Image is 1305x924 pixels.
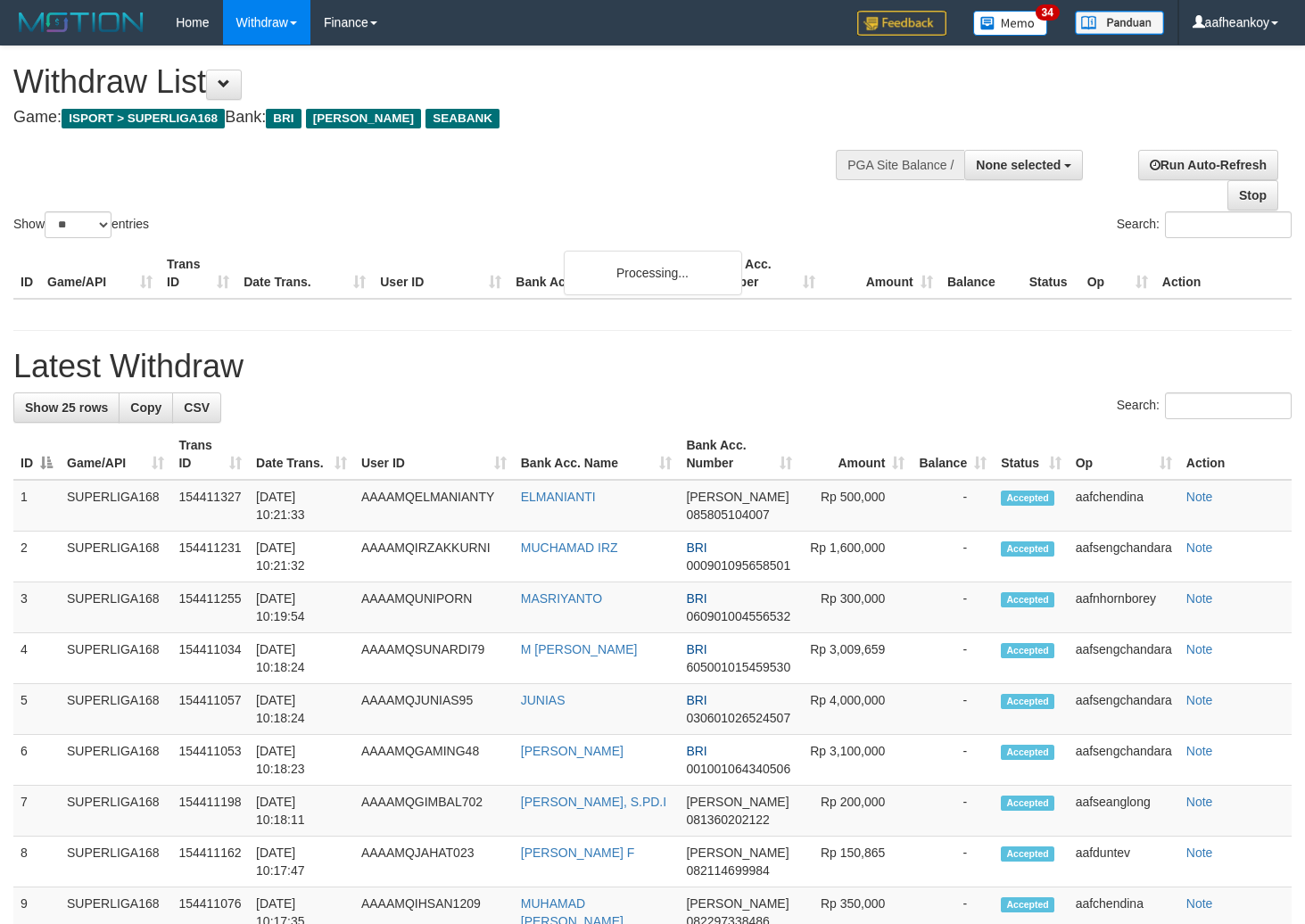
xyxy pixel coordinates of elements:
[508,248,704,299] th: Bank Acc. Name
[973,11,1048,36] img: Button%20Memo.svg
[686,540,706,555] span: BRI
[60,684,171,735] td: SUPERLIGA168
[686,762,790,776] span: Copy 001001064340506 to clipboard
[799,582,913,633] td: Rp 300,000
[912,480,994,532] td: -
[60,532,171,582] td: SUPERLIGA168
[160,248,236,299] th: Trans ID
[521,795,666,809] a: [PERSON_NAME], S.PD.I
[799,837,913,887] td: Rp 150,865
[1069,480,1179,532] td: aafchendina
[1227,180,1278,210] a: Stop
[60,735,171,786] td: SUPERLIGA168
[514,429,680,480] th: Bank Acc. Name: activate to sort column ascending
[1186,642,1213,656] a: Note
[60,786,171,837] td: SUPERLIGA168
[1165,392,1292,419] input: Search:
[354,582,514,633] td: AAAAMQUNIPORN
[686,609,790,623] span: Copy 060901004556532 to clipboard
[1069,532,1179,582] td: aafsengchandara
[1022,248,1080,299] th: Status
[266,109,301,128] span: BRI
[799,480,913,532] td: Rp 500,000
[1186,846,1213,860] a: Note
[171,633,249,684] td: 154411034
[171,480,249,532] td: 154411327
[912,429,994,480] th: Balance: activate to sort column ascending
[1186,795,1213,809] a: Note
[976,158,1061,172] span: None selected
[1001,694,1054,709] span: Accepted
[1001,796,1054,811] span: Accepted
[354,837,514,887] td: AAAAMQJAHAT023
[249,735,354,786] td: [DATE] 10:18:23
[249,837,354,887] td: [DATE] 10:17:47
[1069,633,1179,684] td: aafsengchandara
[912,786,994,837] td: -
[1186,744,1213,758] a: Note
[373,248,508,299] th: User ID
[799,633,913,684] td: Rp 3,009,659
[354,480,514,532] td: AAAAMQELMANIANTY
[1001,491,1054,506] span: Accepted
[1138,150,1278,180] a: Run Auto-Refresh
[822,248,940,299] th: Amount
[13,786,60,837] td: 7
[60,480,171,532] td: SUPERLIGA168
[940,248,1022,299] th: Balance
[679,429,798,480] th: Bank Acc. Number: activate to sort column ascending
[686,660,790,674] span: Copy 605001015459530 to clipboard
[13,248,40,299] th: ID
[1186,896,1213,911] a: Note
[425,109,500,128] span: SEABANK
[249,582,354,633] td: [DATE] 10:19:54
[130,400,161,415] span: Copy
[13,480,60,532] td: 1
[1117,392,1292,419] label: Search:
[799,532,913,582] td: Rp 1,600,000
[62,109,225,128] span: ISPORT > SUPERLIGA168
[1069,429,1179,480] th: Op: activate to sort column ascending
[912,532,994,582] td: -
[1069,837,1179,887] td: aafduntev
[171,786,249,837] td: 154411198
[60,429,171,480] th: Game/API: activate to sort column ascending
[857,11,946,36] img: Feedback.jpg
[354,786,514,837] td: AAAAMQGIMBAL702
[564,251,742,295] div: Processing...
[686,490,789,504] span: [PERSON_NAME]
[1186,693,1213,707] a: Note
[912,633,994,684] td: -
[354,532,514,582] td: AAAAMQIRZAKKURNI
[521,744,624,758] a: [PERSON_NAME]
[1069,786,1179,837] td: aafseanglong
[912,735,994,786] td: -
[799,735,913,786] td: Rp 3,100,000
[704,248,822,299] th: Bank Acc. Number
[13,429,60,480] th: ID: activate to sort column descending
[40,248,160,299] th: Game/API
[45,211,112,238] select: Showentries
[686,813,769,827] span: Copy 081360202122 to clipboard
[171,532,249,582] td: 154411231
[60,633,171,684] td: SUPERLIGA168
[1001,745,1054,760] span: Accepted
[13,109,852,127] h4: Game: Bank:
[1001,643,1054,658] span: Accepted
[171,582,249,633] td: 154411255
[13,735,60,786] td: 6
[236,248,373,299] th: Date Trans.
[686,558,790,573] span: Copy 000901095658501 to clipboard
[1117,211,1292,238] label: Search:
[25,400,108,415] span: Show 25 rows
[13,532,60,582] td: 2
[13,211,149,238] label: Show entries
[13,349,1292,384] h1: Latest Withdraw
[686,693,706,707] span: BRI
[13,837,60,887] td: 8
[306,109,421,128] span: [PERSON_NAME]
[1080,248,1155,299] th: Op
[13,582,60,633] td: 3
[686,591,706,606] span: BRI
[354,735,514,786] td: AAAAMQGAMING48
